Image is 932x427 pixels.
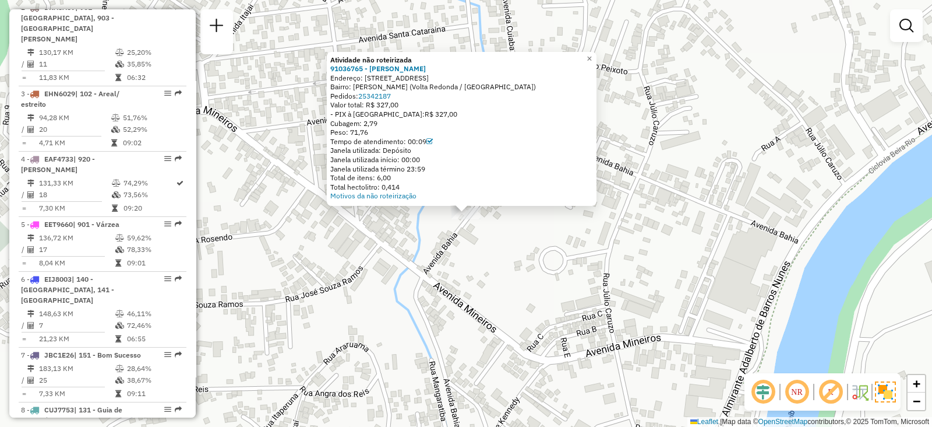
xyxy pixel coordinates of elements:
[21,189,27,201] td: /
[330,137,593,146] div: Tempo de atendimento: 00:09
[687,417,932,427] div: Map data © contributors,© 2025 TomTom, Microsoft
[27,322,34,329] i: Total de Atividades
[330,128,593,137] div: Peso: 71,76
[850,383,869,401] img: Fluxo de ruas
[115,310,124,317] i: % de utilização do peso
[758,418,808,426] a: OpenStreetMap
[27,365,34,372] i: Distância Total
[115,61,124,68] i: % de utilização da cubagem
[44,405,74,414] span: CUJ7753
[720,418,722,426] span: |
[21,89,119,108] span: 3 -
[164,90,171,97] em: Opções
[330,191,416,200] a: Motivos da não roteirização
[123,202,175,214] td: 09:20
[27,191,34,198] i: Total de Atividades
[38,202,111,214] td: 7,30 KM
[115,365,124,372] i: % de utilização do peso
[913,394,920,408] span: −
[126,374,182,386] td: 38,67%
[126,244,182,256] td: 78,33%
[122,124,181,135] td: 52,29%
[38,72,115,83] td: 11,83 KM
[27,114,34,121] i: Distância Total
[176,180,183,187] i: Rota otimizada
[21,202,27,214] td: =
[908,375,925,393] a: Zoom in
[21,155,95,174] span: | 920 - [PERSON_NAME]
[21,137,27,149] td: =
[21,220,119,229] span: 5 -
[123,189,175,201] td: 73,56%
[426,137,433,146] a: Com service time
[27,246,34,253] i: Total de Atividades
[21,244,27,256] td: /
[21,320,27,331] td: /
[44,89,75,98] span: EHN6029
[21,257,27,269] td: =
[126,72,182,83] td: 06:32
[690,418,718,426] a: Leaflet
[38,320,115,331] td: 7
[115,49,124,56] i: % de utilização do peso
[38,363,115,374] td: 183,13 KM
[21,3,114,43] span: 2 -
[21,124,27,135] td: /
[44,3,75,12] span: DRA8A69
[205,14,228,40] a: Nova sessão e pesquisa
[115,235,124,242] i: % de utilização do peso
[126,47,182,58] td: 25,20%
[164,406,171,413] em: Opções
[330,55,412,64] strong: Atividade não roteirizada
[126,232,182,244] td: 59,62%
[38,308,115,320] td: 148,63 KM
[330,146,593,155] div: Janela utilizada: Depósito
[330,73,593,83] div: Endereço: [STREET_ADDRESS]
[115,335,121,342] i: Tempo total em rota
[587,54,592,64] span: ×
[21,351,141,359] span: 7 -
[175,351,182,358] em: Rota exportada
[112,205,118,212] i: Tempo total em rota
[21,275,114,304] span: | 140 - [GEOGRAPHIC_DATA], 141 - [GEOGRAPHIC_DATA]
[164,220,171,228] em: Opções
[164,155,171,162] em: Opções
[126,320,182,331] td: 72,46%
[164,351,171,358] em: Opções
[126,363,182,374] td: 28,64%
[115,390,121,397] i: Tempo total em rota
[875,381,896,402] img: Exibir/Ocultar setores
[21,374,27,386] td: /
[115,322,124,329] i: % de utilização da cubagem
[126,257,182,269] td: 09:01
[44,275,72,283] span: EIJ8003
[38,232,115,244] td: 136,72 KM
[111,114,120,121] i: % de utilização do peso
[74,351,141,359] span: | 151 - Bom Sucesso
[21,388,27,400] td: =
[330,110,593,119] div: - PIX à [GEOGRAPHIC_DATA]:
[73,220,119,229] span: | 901 - Várzea
[21,155,95,174] span: 4 -
[21,89,119,108] span: | 102 - Areal/ estreito
[27,61,34,68] i: Total de Atividades
[38,244,115,256] td: 17
[27,180,34,187] i: Distância Total
[126,388,182,400] td: 09:11
[164,275,171,282] em: Opções
[111,126,120,133] i: % de utilização da cubagem
[115,74,121,81] i: Tempo total em rota
[38,374,115,386] td: 25
[126,333,182,345] td: 06:55
[330,64,426,73] a: 91036765 - [PERSON_NAME]
[330,183,593,192] div: Total hectolitro: 0,414
[38,177,111,189] td: 131,33 KM
[330,173,593,183] div: Total de itens: 6,00
[122,137,181,149] td: 09:02
[44,220,73,229] span: EET9660
[115,260,121,267] i: Tempo total em rota
[21,58,27,70] td: /
[451,208,481,219] div: Atividade não roteirizada - RYAN FRANCO
[38,257,115,269] td: 8,04 KM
